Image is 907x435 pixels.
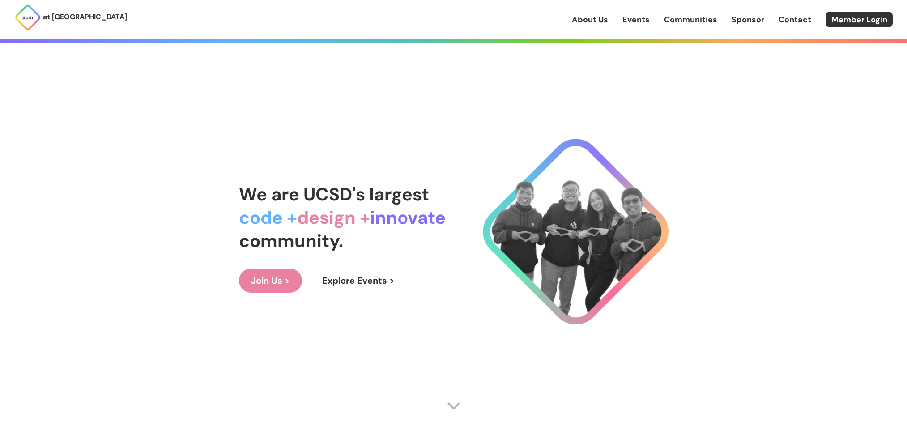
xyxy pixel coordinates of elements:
a: Explore Events > [310,269,407,293]
img: Scroll Arrow [447,399,460,413]
a: Member Login [826,12,893,27]
a: at [GEOGRAPHIC_DATA] [14,4,127,31]
span: innovate [370,206,446,229]
span: code + [239,206,297,229]
a: Contact [779,14,811,26]
span: We are UCSD's largest [239,183,429,206]
a: Events [622,14,650,26]
img: ACM Logo [14,4,41,31]
a: Communities [664,14,717,26]
p: at [GEOGRAPHIC_DATA] [43,11,127,23]
img: Cool Logo [483,139,669,324]
a: Sponsor [732,14,764,26]
span: community. [239,229,343,252]
a: About Us [572,14,608,26]
a: Join Us > [239,269,302,293]
span: design + [297,206,370,229]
